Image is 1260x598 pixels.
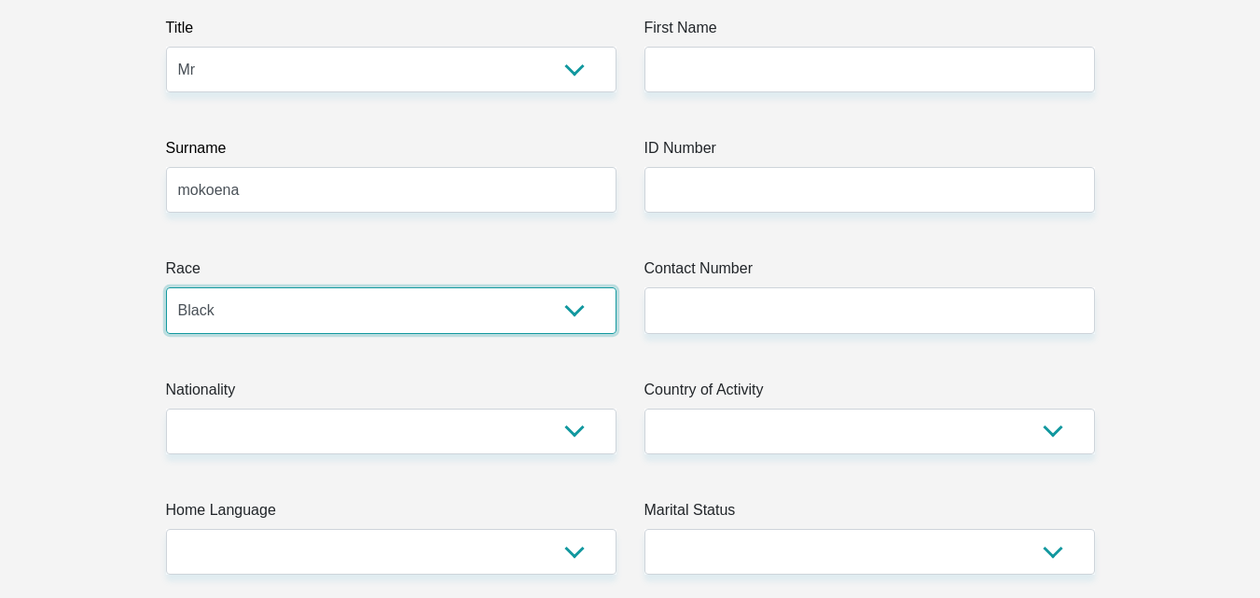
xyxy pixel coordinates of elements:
label: Surname [166,137,616,167]
input: Contact Number [644,287,1095,333]
label: Contact Number [644,257,1095,287]
input: Surname [166,167,616,213]
label: Home Language [166,499,616,529]
label: Title [166,17,616,47]
label: ID Number [644,137,1095,167]
label: Marital Status [644,499,1095,529]
label: Country of Activity [644,379,1095,409]
label: Nationality [166,379,616,409]
input: First Name [644,47,1095,92]
input: ID Number [644,167,1095,213]
label: Race [166,257,616,287]
label: First Name [644,17,1095,47]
